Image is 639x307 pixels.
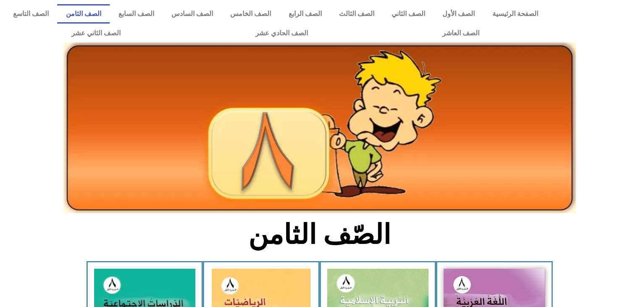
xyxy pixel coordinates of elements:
[57,4,110,24] a: الصف الثامن
[484,4,547,24] a: الصفحة الرئيسية
[4,24,188,43] a: الصف الثاني عشر
[163,4,222,24] a: الصف السادس
[181,218,458,251] h2: الصّف الثامن
[110,4,163,24] a: الصف السابع
[4,4,57,24] a: الصف التاسع
[222,4,280,24] a: الصف الخامس
[330,4,383,24] a: الصف الثالث
[280,4,330,24] a: الصف الرابع
[188,24,375,43] a: الصف الحادي عشر
[375,24,547,43] a: الصف العاشر
[383,4,434,24] a: الصف الثاني
[434,4,484,24] a: الصف الأول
